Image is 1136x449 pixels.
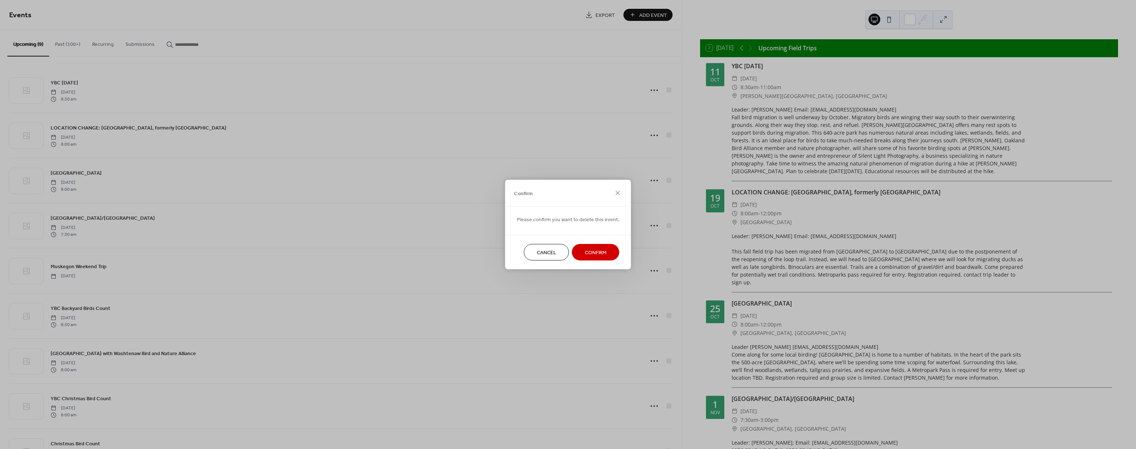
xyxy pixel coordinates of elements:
button: Cancel [524,244,569,260]
span: Cancel [537,249,556,257]
button: Confirm [572,244,619,260]
span: Please confirm you want to delete this event. [517,216,619,224]
span: Confirm [514,190,533,197]
span: Confirm [585,249,607,257]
